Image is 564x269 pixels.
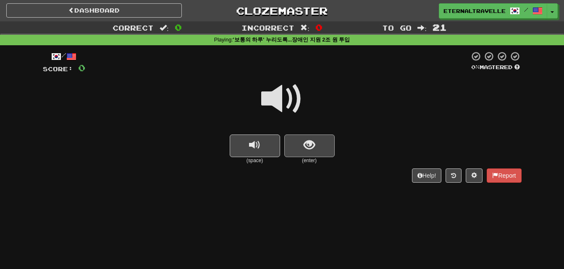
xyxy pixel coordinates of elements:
a: Clozemaster [194,3,370,18]
span: : [417,24,427,31]
span: 0 % [471,64,480,70]
small: (space) [230,157,280,164]
span: : [300,24,310,31]
span: 0 [315,22,323,32]
span: Incorrect [241,23,294,32]
span: To go [382,23,412,32]
button: show sentence [284,134,335,157]
span: Score: [43,65,73,72]
button: Report [487,168,521,183]
span: 21 [433,22,447,32]
span: eternaltraveller [443,7,506,15]
div: / [43,51,85,62]
span: / [524,7,528,13]
small: (enter) [284,157,335,164]
span: : [160,24,169,31]
button: Help! [412,168,442,183]
strong: '보통의 하루' 누리도록...장애인 지원 2조 원 투입 [233,37,350,43]
span: Correct [113,23,154,32]
a: Dashboard [6,3,182,18]
button: replay audio [230,134,280,157]
div: Mastered [470,64,522,71]
button: Round history (alt+y) [446,168,462,183]
span: 0 [175,22,182,32]
span: 0 [78,62,85,73]
a: eternaltraveller / [439,3,547,18]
